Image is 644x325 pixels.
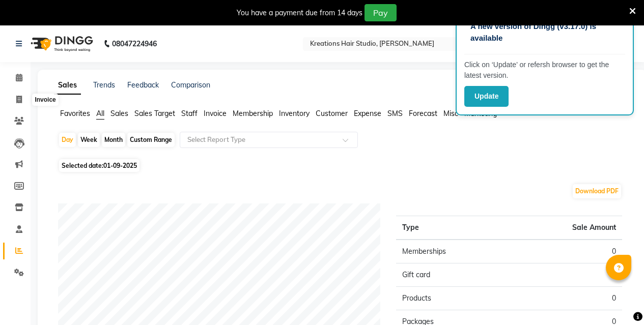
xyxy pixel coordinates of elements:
[103,162,137,169] span: 01-09-2025
[60,109,90,118] span: Favorites
[443,109,458,118] span: Misc
[32,94,58,106] div: Invoice
[59,159,139,172] span: Selected date:
[509,287,622,310] td: 0
[509,263,622,287] td: 0
[396,263,509,287] td: Gift card
[26,29,96,58] img: logo
[127,133,175,147] div: Custom Range
[396,216,509,240] th: Type
[78,133,100,147] div: Week
[93,80,115,90] a: Trends
[171,80,210,90] a: Comparison
[102,133,125,147] div: Month
[96,109,104,118] span: All
[279,109,310,118] span: Inventory
[233,109,273,118] span: Membership
[573,184,621,198] button: Download PDF
[316,109,348,118] span: Customer
[204,109,227,118] span: Invoice
[387,109,403,118] span: SMS
[509,240,622,263] td: 0
[365,4,397,21] button: Pay
[110,109,128,118] span: Sales
[354,109,381,118] span: Expense
[470,21,619,44] p: A new version of Dingg (v3.17.0) is available
[409,109,437,118] span: Forecast
[509,216,622,240] th: Sale Amount
[396,287,509,310] td: Products
[237,8,362,18] div: You have a payment due from 14 days
[134,109,175,118] span: Sales Target
[127,80,159,90] a: Feedback
[464,60,625,81] p: Click on ‘Update’ or refersh browser to get the latest version.
[396,240,509,263] td: Memberships
[601,284,634,315] iframe: chat widget
[59,133,76,147] div: Day
[464,86,509,107] button: Update
[181,109,198,118] span: Staff
[54,76,81,95] a: Sales
[112,29,157,58] b: 08047224946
